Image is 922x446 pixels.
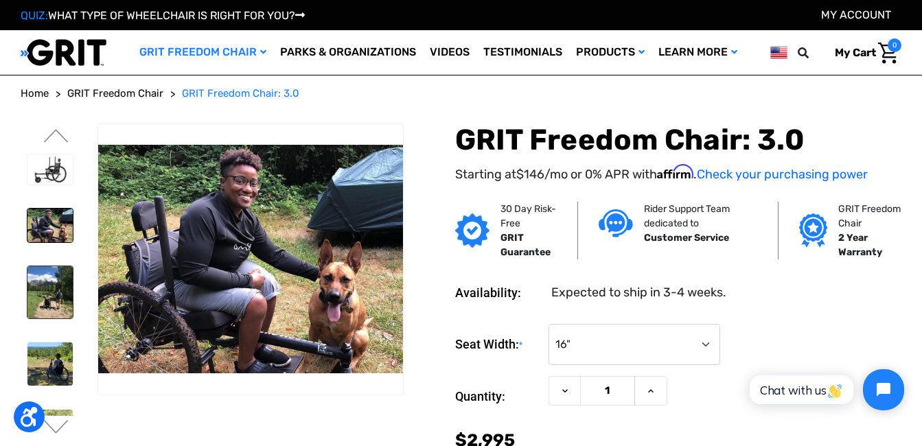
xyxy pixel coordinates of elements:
span: 0 [888,38,901,52]
strong: 2 Year Warranty [838,232,882,258]
img: Customer service [599,209,633,237]
img: GRIT All-Terrain Wheelchair and Mobility Equipment [21,38,106,67]
input: Search [804,38,825,67]
nav: Breadcrumb [21,86,901,102]
a: Learn More [652,30,744,75]
img: GRIT Freedom Chair: 3.0 [27,154,73,184]
span: GRIT Freedom Chair [67,87,163,99]
p: 30 Day Risk-Free [500,202,557,231]
span: GRIT Freedom Chair: 3.0 [182,87,299,99]
img: Cart [878,43,898,64]
a: Check your purchasing power - Learn more about Affirm Financing (opens in modal) [697,167,868,182]
span: $146 [516,167,544,182]
iframe: Tidio Chat [735,357,916,422]
img: GRIT Freedom Chair: 3.0 [27,342,73,385]
a: Cart with 0 items [825,38,901,67]
label: Seat Width: [455,324,542,366]
button: Go to slide 3 of 3 [42,420,71,436]
a: Home [21,86,49,102]
img: Grit freedom [799,213,827,248]
span: My Cart [835,46,876,59]
img: us.png [770,44,787,61]
img: GRIT Guarantee [455,213,489,248]
a: Testimonials [476,30,569,75]
span: QUIZ: [21,9,48,22]
span: Home [21,87,49,99]
a: Parks & Organizations [273,30,423,75]
strong: Customer Service [644,232,729,244]
a: GRIT Freedom Chair: 3.0 [182,86,299,102]
a: QUIZ:WHAT TYPE OF WHEELCHAIR IS RIGHT FOR YOU? [21,9,305,22]
p: Starting at /mo or 0% APR with . [455,164,901,184]
img: GRIT Freedom Chair: 3.0 [27,209,73,242]
p: Rider Support Team dedicated to [644,202,757,231]
dt: Availability: [455,283,542,302]
p: GRIT Freedom Chair [838,202,906,231]
button: Go to slide 1 of 3 [42,129,71,145]
dd: Expected to ship in 3-4 weeks. [551,283,726,302]
a: Videos [423,30,476,75]
img: GRIT Freedom Chair: 3.0 [98,145,403,373]
a: GRIT Freedom Chair [67,86,163,102]
a: Account [821,8,891,21]
h1: GRIT Freedom Chair: 3.0 [455,123,901,157]
img: GRIT Freedom Chair: 3.0 [27,266,73,318]
label: Quantity: [455,376,542,417]
strong: GRIT Guarantee [500,232,551,258]
a: Products [569,30,652,75]
span: Affirm [657,164,693,179]
a: GRIT Freedom Chair [132,30,273,75]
